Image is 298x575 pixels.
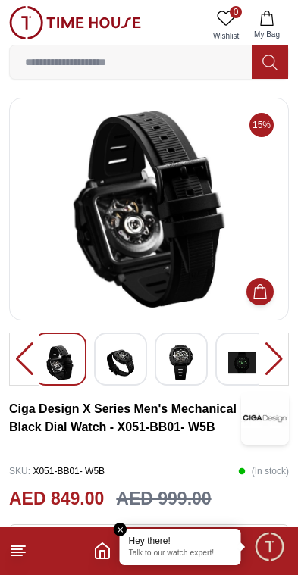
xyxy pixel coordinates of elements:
span: SKU : [9,466,30,477]
span: Wishlist [207,30,245,42]
img: Ciga Design X Series Men's Mechanical Black Dial Watch - X051-BB01- W5B [46,345,74,380]
button: My Bag [245,6,289,45]
img: Ciga Design X Series Men's Mechanical Black Dial Watch - X051-BB01- W5B [22,111,276,308]
a: Home [93,542,111,560]
div: Chat Widget [253,530,287,564]
span: 15% [249,113,274,137]
h3: AED 999.00 [116,486,211,512]
h3: Ciga Design X Series Men's Mechanical Black Dial Watch - X051-BB01- W5B [9,400,241,436]
button: Add to Cart [246,278,274,305]
a: 0Wishlist [207,6,245,45]
div: Hey there! [129,535,232,547]
p: X051-BB01- W5B [9,460,105,483]
span: My Bag [248,29,286,40]
span: 0 [230,6,242,18]
img: Ciga Design X Series Men's Mechanical Black Dial Watch - X051-BB01- W5B [168,345,195,380]
em: Close tooltip [114,523,127,536]
img: ... [9,6,141,39]
p: ( In stock ) [238,460,289,483]
h2: AED 849.00 [9,486,104,512]
img: Ciga Design X Series Men's Mechanical Black Dial Watch - X051-BB01- W5B [107,345,134,380]
img: Ciga Design X Series Men's Mechanical Black Dial Watch - X051-BB01- W5B [228,345,256,380]
img: Ciga Design X Series Men's Mechanical Black Dial Watch - X051-BB01- W5B [241,392,289,445]
p: Talk to our watch expert! [129,548,232,559]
